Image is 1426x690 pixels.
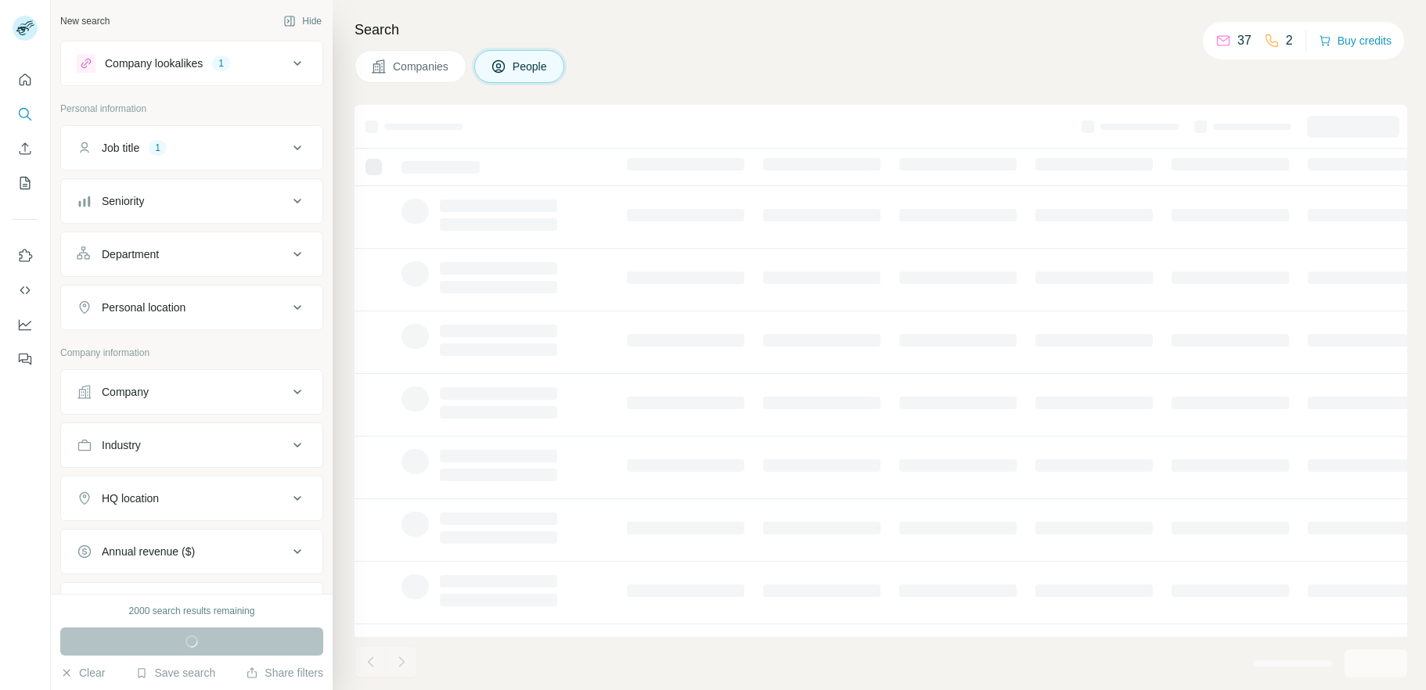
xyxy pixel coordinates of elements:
div: Industry [102,437,141,453]
button: Personal location [61,289,322,326]
div: Job title [102,140,139,156]
button: Annual revenue ($) [61,533,322,570]
button: Search [13,100,38,128]
button: Quick start [13,66,38,94]
div: Annual revenue ($) [102,544,195,559]
button: Share filters [246,665,323,681]
button: Department [61,235,322,273]
span: Companies [393,59,450,74]
p: Personal information [60,102,323,116]
h4: Search [355,19,1407,41]
button: Employees (size) [61,586,322,624]
button: Use Surfe on LinkedIn [13,242,38,270]
button: Company [61,373,322,411]
button: Clear [60,665,105,681]
div: Personal location [102,300,185,315]
button: Hide [272,9,333,33]
div: 2000 search results remaining [129,604,255,618]
button: HQ location [61,480,322,517]
div: 1 [149,141,167,155]
button: Dashboard [13,311,38,339]
p: 2 [1286,31,1293,50]
div: 1 [212,56,230,70]
button: Enrich CSV [13,135,38,163]
button: Seniority [61,182,322,220]
div: Company [102,384,149,400]
div: HQ location [102,491,159,506]
button: My lists [13,169,38,197]
span: People [513,59,549,74]
div: Seniority [102,193,144,209]
button: Buy credits [1319,30,1392,52]
button: Industry [61,426,322,464]
div: Company lookalikes [105,56,203,71]
p: Company information [60,346,323,360]
button: Job title1 [61,129,322,167]
button: Feedback [13,345,38,373]
div: Department [102,246,159,262]
div: New search [60,14,110,28]
button: Company lookalikes1 [61,45,322,82]
button: Use Surfe API [13,276,38,304]
p: 37 [1237,31,1251,50]
button: Save search [135,665,215,681]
